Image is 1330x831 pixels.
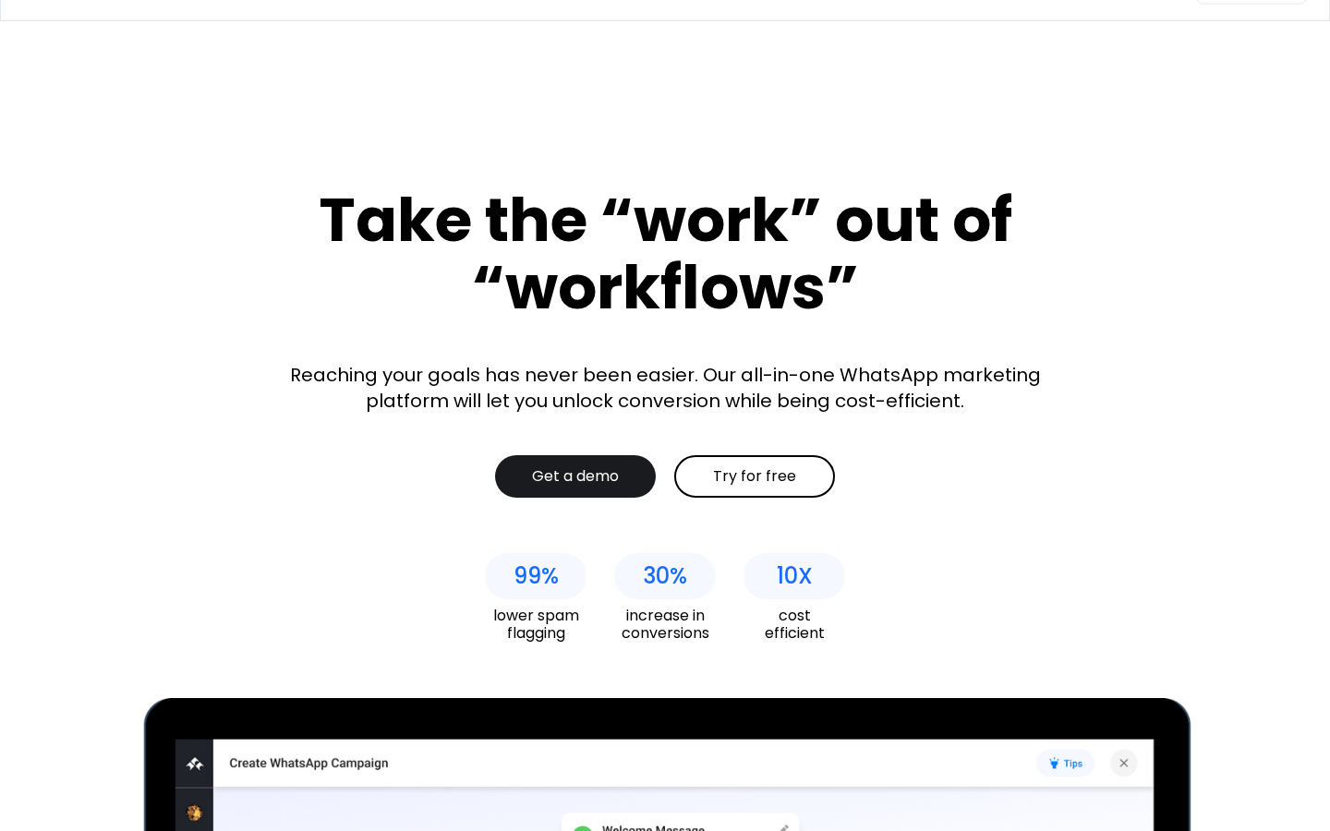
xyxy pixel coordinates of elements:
[777,563,813,589] div: 10X
[514,563,559,589] div: 99%
[277,362,1053,414] div: Reaching your goals has never been easier. Our all-in-one WhatsApp marketing platform will let yo...
[18,799,111,825] aside: Language selected: English
[713,467,796,486] div: Try for free
[674,455,835,498] a: Try for free
[485,607,586,642] div: lower spam flagging
[614,607,716,642] div: increase in conversions
[744,607,845,642] div: cost efficient
[495,455,656,498] a: Get a demo
[532,467,619,486] div: Get a demo
[37,799,111,825] ul: Language list
[249,187,1081,320] div: Take the “work” out of “workflows”
[643,563,687,589] div: 30%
